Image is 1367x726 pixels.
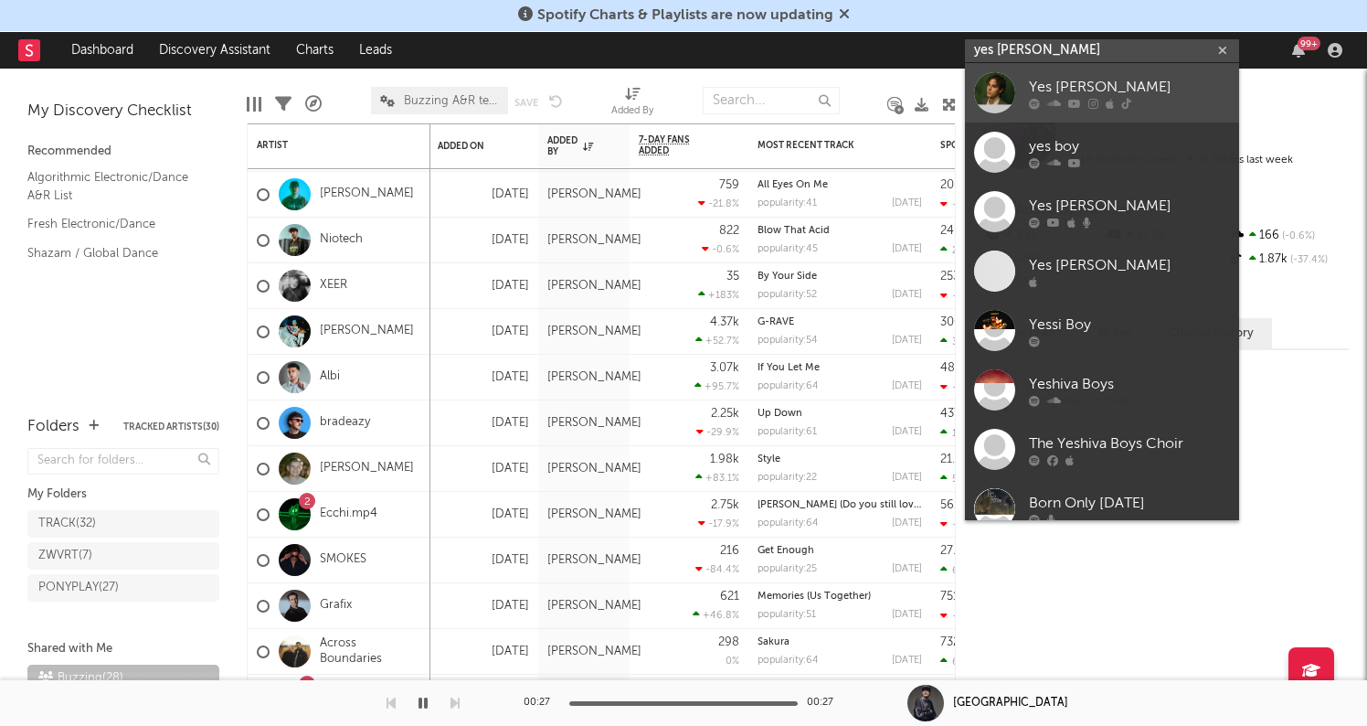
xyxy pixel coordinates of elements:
div: Edit Columns [247,78,261,131]
div: [DATE] [892,244,922,254]
a: Shazam / Global Dance [27,243,201,263]
div: -29.9 % [696,426,739,438]
div: 306k [940,316,968,328]
div: 240k [940,225,968,237]
div: [DATE] [438,504,529,526]
div: [PERSON_NAME] [547,462,641,476]
div: Jamie (Do you still love me?) [758,500,922,510]
div: +183 % [698,289,739,301]
div: [GEOGRAPHIC_DATA] [953,695,1068,711]
div: 1.98k [710,454,739,465]
div: Shared with Me [27,638,219,660]
a: Ecchi.mp4 [320,507,377,522]
div: [DATE] [892,290,922,300]
div: Blow That Acid [758,226,922,236]
div: 39.4k [940,336,979,347]
a: XEER [320,278,347,294]
div: 21.3k [940,454,968,465]
div: ZWVRT ( 7 ) [38,545,92,567]
input: Search for folders... [27,448,219,475]
a: SMOKES [320,552,366,568]
div: 751k [940,591,965,603]
div: 298 [718,636,739,648]
div: [DATE] [892,336,922,346]
div: 35 [726,271,739,283]
a: If You Let Me [758,363,820,373]
div: Added On [438,141,502,152]
a: Albi [320,369,340,385]
div: 163k [940,427,974,439]
div: 00:27 [524,692,560,714]
div: 00:27 [807,692,843,714]
div: [DATE] [892,610,922,620]
div: Filters [275,78,291,131]
div: [PERSON_NAME] [547,370,641,385]
div: [DATE] [438,184,529,206]
div: [PERSON_NAME] [547,416,641,431]
div: 6.36k [940,564,979,576]
div: Added By [611,78,653,131]
a: Born Only [DATE] [965,479,1239,539]
div: 822 [719,225,739,237]
a: Leads [346,32,405,69]
div: Yes [PERSON_NAME] [1029,76,1230,98]
div: 20.8k [940,244,979,256]
div: popularity: 45 [758,244,818,254]
div: Up Down [758,409,922,419]
a: [PERSON_NAME] [320,461,414,476]
button: Undo the changes to the current view. [549,92,563,109]
div: PONYPLAY ( 27 ) [38,577,119,599]
div: All Eyes On Me [758,180,922,190]
a: Across Boundaries [320,636,421,667]
span: Spotify Charts & Playlists are now updating [537,8,833,23]
div: Spotify Monthly Listeners [940,140,1077,151]
button: Tracked Artists(30) [123,422,219,432]
div: [DATE] [438,230,529,251]
div: [DATE] [892,198,922,208]
div: 621 [720,591,739,603]
div: popularity: 64 [758,518,819,528]
div: 253k [940,271,966,283]
div: The Yeshiva Boys Choir [1029,432,1230,454]
button: 99+ [1292,43,1305,58]
div: 437k [940,408,967,420]
div: 732k [940,636,966,648]
div: +46.8 % [693,609,739,621]
div: +83.1 % [695,472,739,484]
div: A&R Pipeline [305,78,322,131]
div: [DATE] [438,641,529,663]
div: -3.62k [940,290,982,302]
a: Yes [PERSON_NAME] [965,182,1239,241]
div: 3.07k [710,362,739,374]
div: -52.6k [940,381,982,393]
div: [DATE] [892,427,922,437]
a: Discovery Assistant [146,32,283,69]
span: Dismiss [839,8,850,23]
a: All Eyes On Me [758,180,828,190]
div: G-RAVE [758,317,922,327]
a: Memories (Us Together) [758,592,871,602]
div: popularity: 64 [758,656,819,666]
input: Search... [703,87,840,114]
div: -43.6k [940,518,983,530]
span: -37.4 % [1288,255,1328,265]
input: Search for artists [965,39,1239,62]
div: [DATE] [438,321,529,343]
div: 99 + [1298,37,1320,50]
div: 2.75k [711,499,739,511]
a: Charts [283,32,346,69]
div: [PERSON_NAME] [547,187,641,202]
div: Memories (Us Together) [758,592,922,602]
a: [PERSON_NAME] [320,324,414,339]
a: G-RAVE [758,317,794,327]
a: Algorithmic Electronic/Dance A&R List [27,167,201,205]
div: If You Let Me [758,363,922,373]
a: PONYPLAY(27) [27,574,219,602]
div: Get Enough [758,546,922,556]
span: -0.6 % [1279,231,1315,241]
div: popularity: 54 [758,336,818,346]
div: popularity: 22 [758,473,817,483]
div: Yes [PERSON_NAME] [1029,195,1230,217]
a: Buzzing(28)[PERSON_NAME] [27,665,219,714]
div: Sakura [758,637,922,647]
